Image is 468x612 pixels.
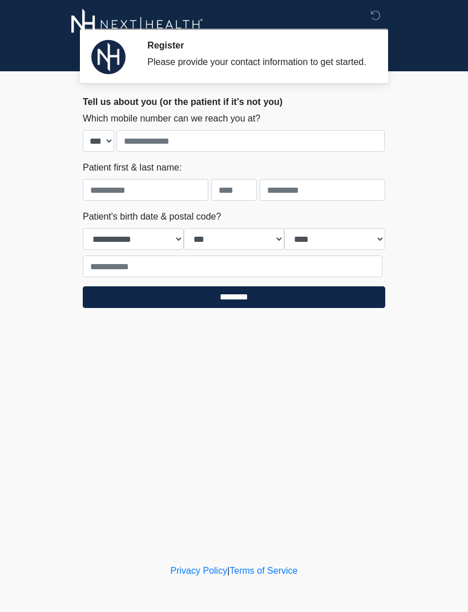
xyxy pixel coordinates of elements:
img: Agent Avatar [91,40,126,74]
label: Patient's birth date & postal code? [83,210,221,224]
a: Terms of Service [229,566,297,575]
h2: Tell us about you (or the patient if it's not you) [83,96,385,107]
label: Patient first & last name: [83,161,181,175]
a: | [227,566,229,575]
img: Next-Health Logo [71,9,203,40]
label: Which mobile number can we reach you at? [83,112,260,125]
div: Please provide your contact information to get started. [147,55,368,69]
a: Privacy Policy [171,566,228,575]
